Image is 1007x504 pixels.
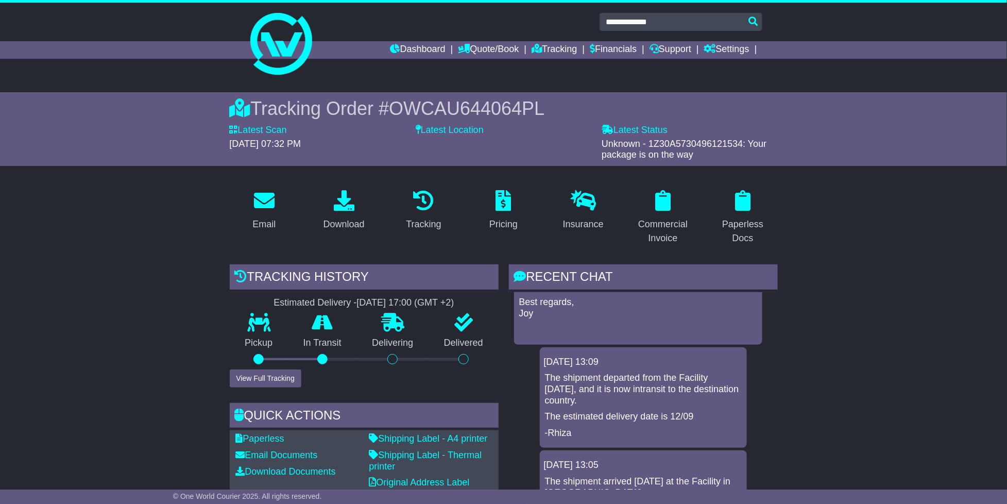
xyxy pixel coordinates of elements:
a: Commercial Invoice [628,187,698,249]
a: Paperless Docs [708,187,778,249]
div: Pricing [489,217,518,231]
div: Quick Actions [230,403,499,431]
p: In Transit [288,338,357,349]
div: [DATE] 13:09 [544,357,743,368]
a: Settings [704,41,749,59]
a: Shipping Label - Thermal printer [369,450,482,472]
a: Support [650,41,691,59]
a: Email [246,187,282,235]
div: Commercial Invoice [635,217,691,245]
span: OWCAU644064PL [389,98,544,119]
p: -Rhiza [545,428,742,439]
div: RECENT CHAT [509,264,778,292]
label: Latest Location [416,125,484,136]
p: Pickup [230,338,288,349]
button: View Full Tracking [230,369,301,388]
div: Estimated Delivery - [230,297,499,309]
span: [DATE] 07:32 PM [230,139,301,149]
div: [DATE] 17:00 (GMT +2) [357,297,454,309]
div: Tracking history [230,264,499,292]
div: Insurance [563,217,604,231]
a: Download [317,187,371,235]
span: Unknown - 1Z30A5730496121534: Your package is on the way [602,139,766,160]
label: Latest Scan [230,125,287,136]
a: Paperless [236,433,284,444]
p: Best regards, Joy [519,297,757,319]
div: Paperless Docs [715,217,771,245]
p: The shipment departed from the Facility [DATE], and it is now intransit to the destination country. [545,373,742,406]
a: Insurance [556,187,610,235]
a: Email Documents [236,450,318,460]
a: Tracking [532,41,577,59]
div: Tracking Order # [230,97,778,120]
p: Delivering [357,338,429,349]
a: Quote/Book [458,41,519,59]
label: Latest Status [602,125,668,136]
div: Tracking [406,217,441,231]
p: Delivered [429,338,499,349]
a: Pricing [483,187,524,235]
a: Download Documents [236,466,336,477]
p: The estimated delivery date is 12/09 [545,411,742,423]
a: Dashboard [390,41,446,59]
a: Tracking [399,187,448,235]
div: [DATE] 13:05 [544,460,743,471]
a: Financials [590,41,637,59]
span: © One World Courier 2025. All rights reserved. [173,492,322,500]
div: Download [323,217,365,231]
a: Shipping Label - A4 printer [369,433,488,444]
a: Original Address Label [369,477,470,488]
div: Email [252,217,276,231]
